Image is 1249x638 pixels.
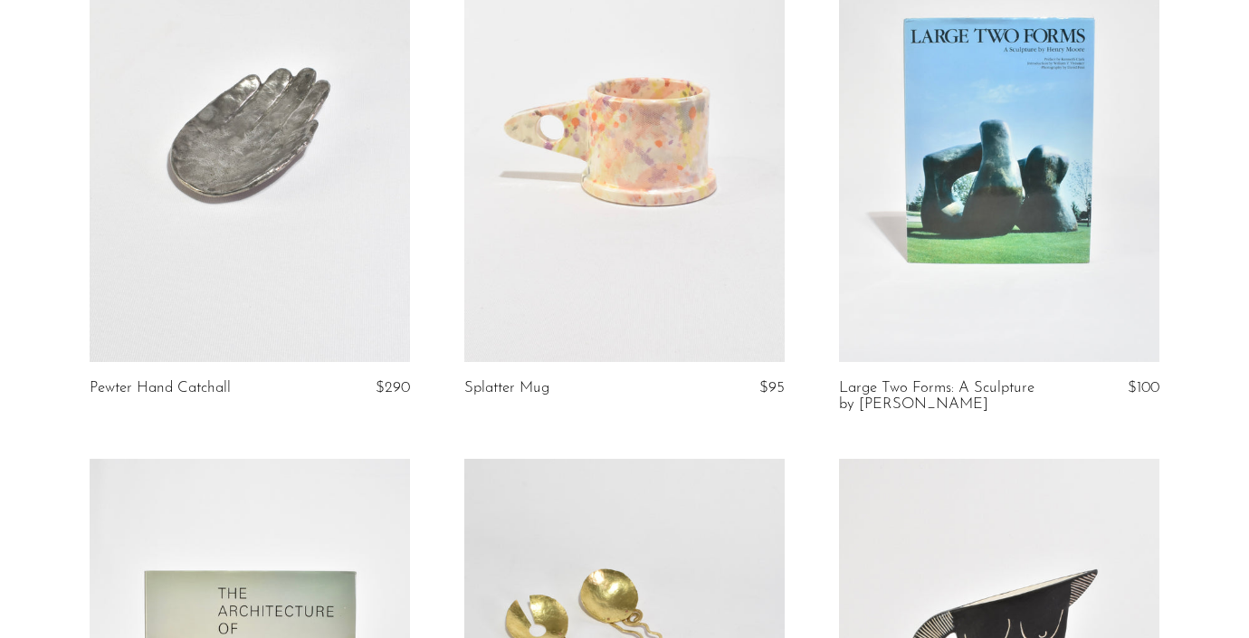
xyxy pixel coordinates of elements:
[376,380,410,395] span: $290
[839,380,1053,414] a: Large Two Forms: A Sculpture by [PERSON_NAME]
[90,380,231,396] a: Pewter Hand Catchall
[759,380,785,395] span: $95
[1128,380,1159,395] span: $100
[464,380,549,396] a: Splatter Mug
